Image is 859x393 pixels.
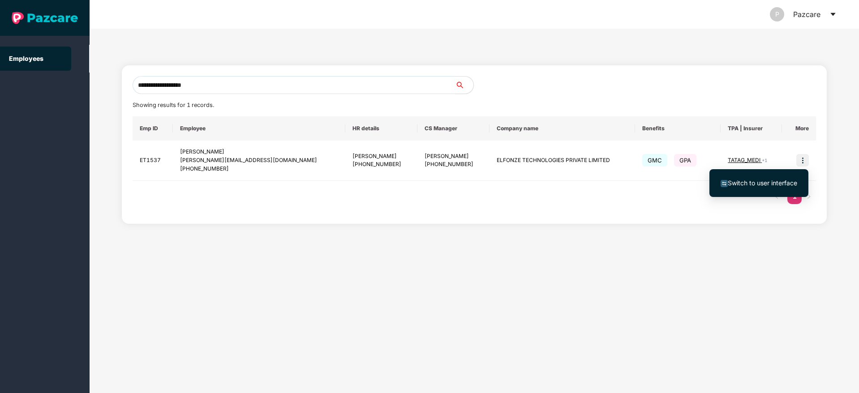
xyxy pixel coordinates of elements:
span: caret-down [829,11,837,18]
span: GMC [642,154,667,167]
th: CS Manager [417,116,490,141]
button: search [455,76,474,94]
a: Employees [9,55,43,62]
img: icon [796,154,809,167]
th: TPA | Insurer [721,116,782,141]
div: [PERSON_NAME] [180,148,338,156]
th: Company name [490,116,635,141]
th: Benefits [635,116,721,141]
div: [PHONE_NUMBER] [180,165,338,173]
td: ELFONZE TECHNOLOGIES PRIVATE LIMITED [490,141,635,181]
div: [PERSON_NAME][EMAIL_ADDRESS][DOMAIN_NAME] [180,156,338,165]
span: GPA [674,154,696,167]
div: [PHONE_NUMBER] [352,160,410,169]
img: svg+xml;base64,PHN2ZyB4bWxucz0iaHR0cDovL3d3dy53My5vcmcvMjAwMC9zdmciIHdpZHRoPSIxNiIgaGVpZ2h0PSIxNi... [721,180,728,187]
th: Emp ID [133,116,173,141]
span: TATAG_MEDI [728,157,762,163]
div: [PERSON_NAME] [352,152,410,161]
li: Next Page [802,190,816,204]
span: right [806,194,812,199]
span: Showing results for 1 records. [133,102,214,108]
div: [PHONE_NUMBER] [425,160,482,169]
th: More [782,116,816,141]
th: HR details [345,116,417,141]
div: [PERSON_NAME] [425,152,482,161]
span: + 1 [762,158,767,163]
th: Employee [173,116,345,141]
span: Switch to user interface [728,179,797,187]
td: ET1537 [133,141,173,181]
span: P [775,7,779,21]
button: right [802,190,816,204]
span: search [455,81,473,89]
